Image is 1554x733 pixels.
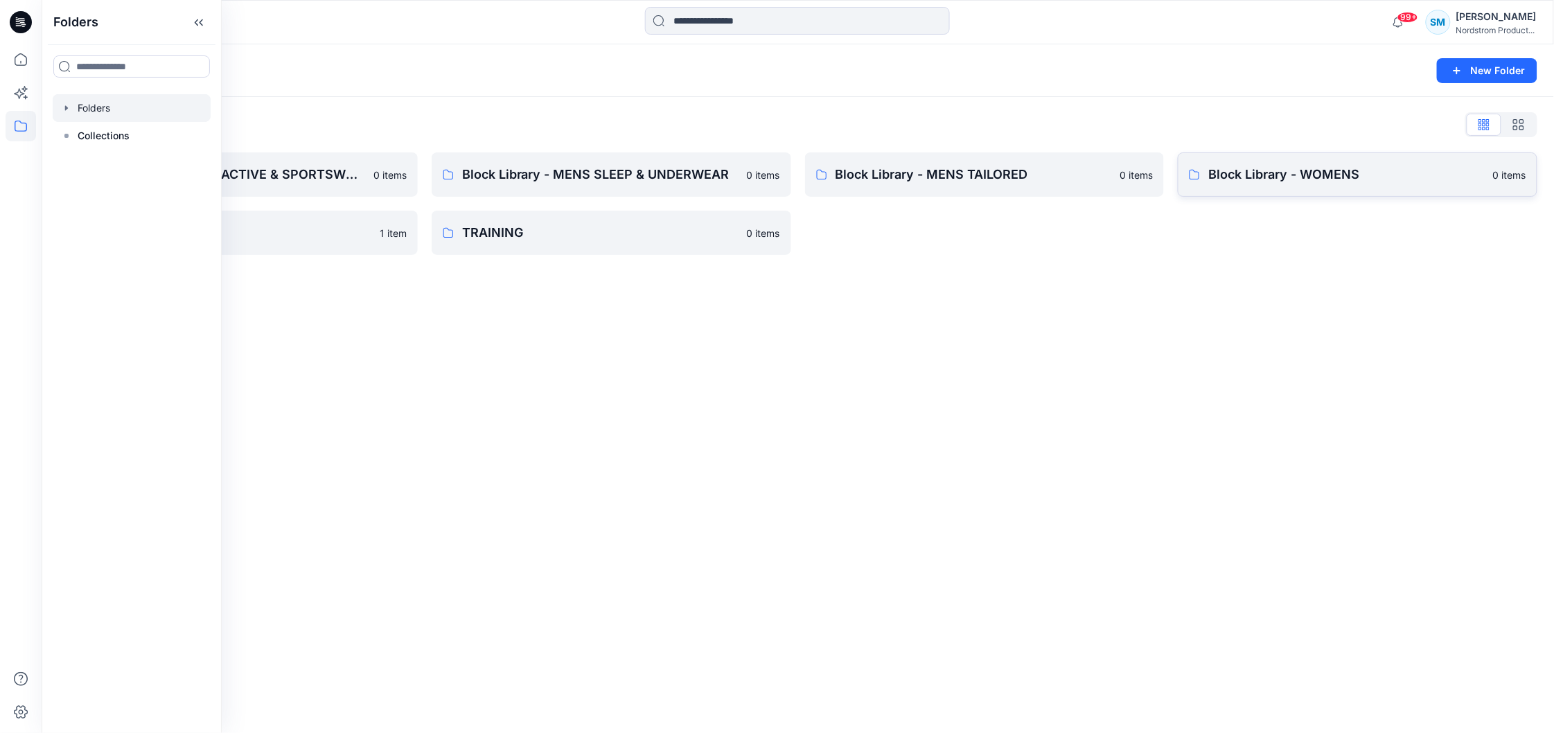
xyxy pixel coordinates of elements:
div: Nordstrom Product... [1456,25,1537,35]
button: New Folder [1437,58,1537,83]
a: REVIEW BOARD1 item [58,211,418,255]
p: 0 items [373,168,407,182]
div: SM [1426,10,1451,35]
p: Block Library - MENS ACTIVE & SPORTSWEAR [89,165,365,184]
p: Block Library - WOMENS [1208,165,1485,184]
div: [PERSON_NAME] [1456,8,1537,25]
span: 99+ [1397,12,1418,23]
a: Block Library - WOMENS0 items [1178,152,1537,197]
a: Block Library - MENS TAILORED0 items [805,152,1165,197]
p: Block Library - MENS SLEEP & UNDERWEAR [462,165,739,184]
p: 0 items [1120,168,1153,182]
p: 0 items [747,168,780,182]
p: 1 item [380,226,407,240]
a: Block Library - MENS SLEEP & UNDERWEAR0 items [432,152,791,197]
p: REVIEW BOARD [89,223,371,242]
p: 0 items [747,226,780,240]
a: Block Library - MENS ACTIVE & SPORTSWEAR0 items [58,152,418,197]
a: TRAINING0 items [432,211,791,255]
p: 0 items [1493,168,1526,182]
p: TRAINING [462,223,739,242]
p: Collections [78,127,130,144]
p: Block Library - MENS TAILORED [836,165,1112,184]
